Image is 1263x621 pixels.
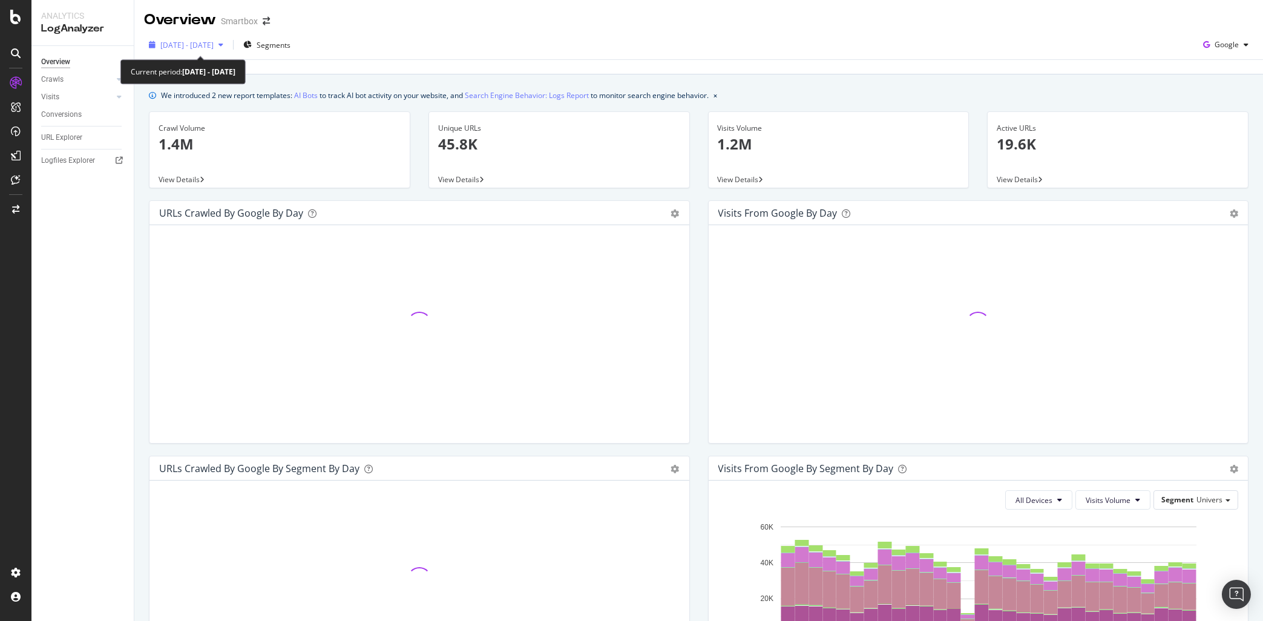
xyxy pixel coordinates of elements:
[1161,494,1193,505] span: Segment
[159,207,303,219] div: URLs Crawled by Google by day
[760,595,773,603] text: 20K
[41,56,70,68] div: Overview
[1196,494,1222,505] span: Univers
[1005,490,1072,510] button: All Devices
[997,174,1038,185] span: View Details
[263,17,270,25] div: arrow-right-arrow-left
[144,35,228,54] button: [DATE] - [DATE]
[41,56,125,68] a: Overview
[159,134,401,154] p: 1.4M
[1215,39,1239,50] span: Google
[438,134,680,154] p: 45.8K
[41,131,125,144] a: URL Explorer
[41,91,113,103] a: Visits
[1198,35,1253,54] button: Google
[1086,495,1130,505] span: Visits Volume
[41,154,125,167] a: Logfiles Explorer
[149,89,1248,102] div: info banner
[144,10,216,30] div: Overview
[41,154,95,167] div: Logfiles Explorer
[671,209,680,218] div: gear
[718,174,759,185] span: View Details
[1230,209,1238,218] div: gear
[161,89,709,102] div: We introduced 2 new report templates: to track AI bot activity on your website, and to monitor se...
[41,10,124,22] div: Analytics
[160,40,214,50] span: [DATE] - [DATE]
[41,73,113,86] a: Crawls
[1015,495,1052,505] span: All Devices
[710,87,720,104] button: close banner
[997,123,1239,134] div: Active URLs
[221,15,258,27] div: Smartbox
[438,174,479,185] span: View Details
[671,465,680,473] div: gear
[41,108,82,121] div: Conversions
[438,123,680,134] div: Unique URLs
[182,67,235,77] b: [DATE] - [DATE]
[41,108,125,121] a: Conversions
[238,35,295,54] button: Segments
[294,89,318,102] a: AI Bots
[718,462,894,475] div: Visits from Google By Segment By Day
[1222,580,1251,609] div: Open Intercom Messenger
[718,123,960,134] div: Visits Volume
[465,89,589,102] a: Search Engine Behavior: Logs Report
[718,134,960,154] p: 1.2M
[1075,490,1150,510] button: Visits Volume
[760,523,773,531] text: 60K
[41,22,124,36] div: LogAnalyzer
[41,73,64,86] div: Crawls
[1230,465,1238,473] div: gear
[997,134,1239,154] p: 19.6K
[41,91,59,103] div: Visits
[159,123,401,134] div: Crawl Volume
[159,174,200,185] span: View Details
[131,65,235,79] div: Current period:
[257,40,290,50] span: Segments
[760,559,773,567] text: 40K
[159,462,359,475] div: URLs Crawled by Google By Segment By Day
[718,207,838,219] div: Visits from Google by day
[41,131,82,144] div: URL Explorer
